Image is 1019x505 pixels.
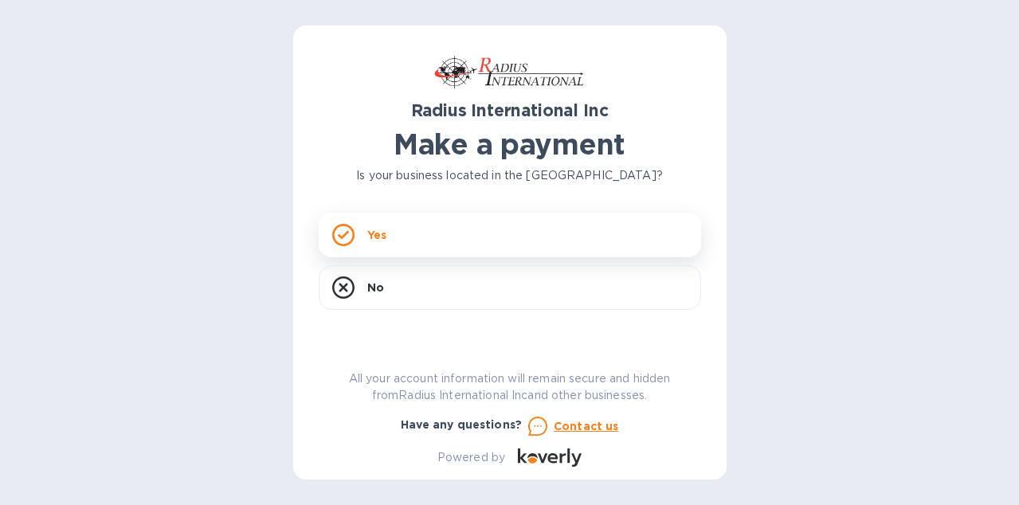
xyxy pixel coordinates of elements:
[554,420,619,433] u: Contact us
[319,127,701,161] h1: Make a payment
[411,100,609,120] b: Radius International Inc
[367,280,384,296] p: No
[319,167,701,184] p: Is your business located in the [GEOGRAPHIC_DATA]?
[319,370,701,404] p: All your account information will remain secure and hidden from Radius International Inc and othe...
[401,418,523,431] b: Have any questions?
[437,449,505,466] p: Powered by
[367,227,386,243] p: Yes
